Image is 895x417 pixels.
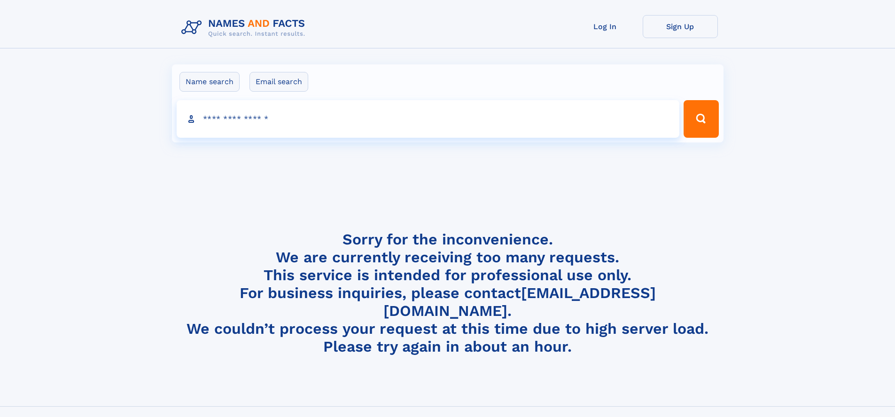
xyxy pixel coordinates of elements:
[383,284,656,320] a: [EMAIL_ADDRESS][DOMAIN_NAME]
[178,15,313,40] img: Logo Names and Facts
[177,100,680,138] input: search input
[249,72,308,92] label: Email search
[684,100,718,138] button: Search Button
[643,15,718,38] a: Sign Up
[568,15,643,38] a: Log In
[179,72,240,92] label: Name search
[178,230,718,356] h4: Sorry for the inconvenience. We are currently receiving too many requests. This service is intend...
